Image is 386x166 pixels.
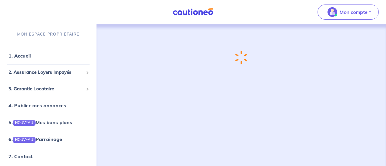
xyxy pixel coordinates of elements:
[170,8,216,16] img: Cautioneo
[8,69,84,76] span: 2. Assurance Loyers Impayés
[17,31,79,37] p: MON ESPACE PROPRIÉTAIRE
[8,102,66,108] a: 4. Publier mes annonces
[234,50,248,65] img: loading-spinner
[2,150,94,162] div: 7. Contact
[2,67,94,78] div: 2. Assurance Loyers Impayés
[8,119,72,125] a: 5.NOUVEAUMes bons plans
[2,50,94,62] div: 1. Accueil
[2,116,94,128] div: 5.NOUVEAUMes bons plans
[8,53,31,59] a: 1. Accueil
[2,133,94,145] div: 6.NOUVEAUParrainage
[8,86,84,92] span: 3. Garantie Locataire
[2,99,94,111] div: 4. Publier mes annonces
[8,153,33,159] a: 7. Contact
[327,7,337,17] img: illu_account_valid_menu.svg
[318,5,379,20] button: illu_account_valid_menu.svgMon compte
[8,136,62,142] a: 6.NOUVEAUParrainage
[340,8,368,16] p: Mon compte
[2,83,94,95] div: 3. Garantie Locataire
